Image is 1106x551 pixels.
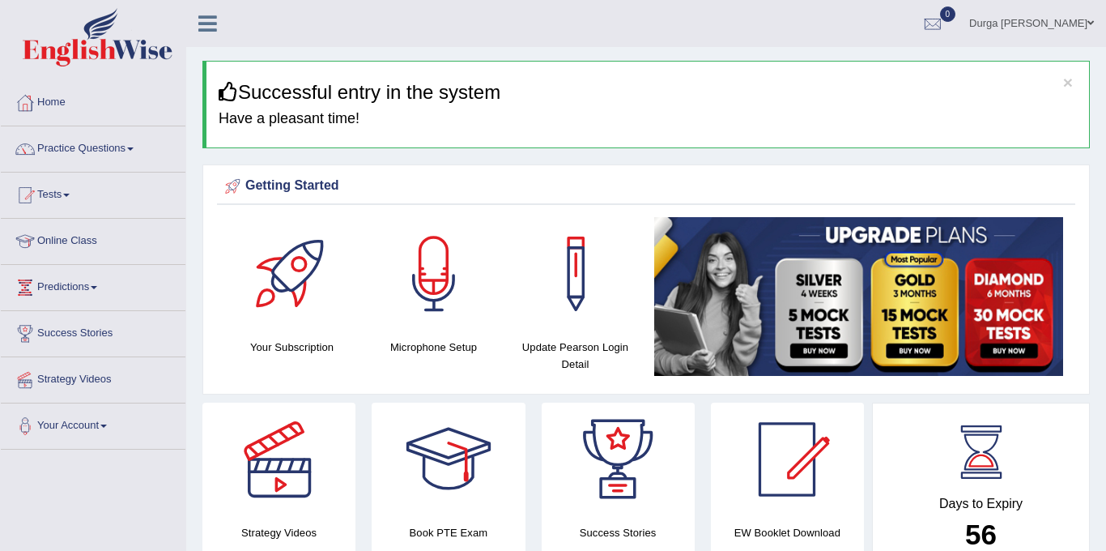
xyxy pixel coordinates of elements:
h4: Days to Expiry [891,497,1071,511]
b: 56 [965,519,997,550]
img: small5.jpg [654,217,1063,375]
a: Strategy Videos [1,357,185,398]
a: Predictions [1,265,185,305]
span: 0 [940,6,956,22]
h4: Update Pearson Login Detail [513,339,638,373]
h4: Your Subscription [229,339,355,356]
h4: Book PTE Exam [372,524,525,541]
h4: Have a pleasant time! [219,111,1077,127]
h3: Successful entry in the system [219,82,1077,103]
h4: Success Stories [542,524,695,541]
div: Getting Started [221,174,1071,199]
h4: Microphone Setup [371,339,496,356]
a: Success Stories [1,311,185,352]
a: Home [1,80,185,121]
a: Online Class [1,219,185,259]
a: Practice Questions [1,126,185,167]
button: × [1063,74,1073,91]
a: Tests [1,173,185,213]
h4: Strategy Videos [202,524,355,541]
h4: EW Booklet Download [711,524,864,541]
a: Your Account [1,404,185,444]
